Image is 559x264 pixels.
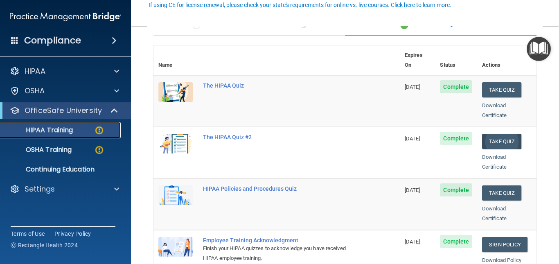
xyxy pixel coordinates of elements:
[54,230,91,238] a: Privacy Policy
[440,132,472,145] span: Complete
[405,84,420,90] span: [DATE]
[400,45,435,75] th: Expires On
[10,66,119,76] a: HIPAA
[11,230,45,238] a: Terms of Use
[94,125,104,135] img: warning-circle.0cc9ac19.png
[482,154,507,170] a: Download Certificate
[25,66,45,76] p: HIPAA
[11,241,78,249] span: Ⓒ Rectangle Health 2024
[405,187,420,193] span: [DATE]
[10,86,119,96] a: OSHA
[153,45,198,75] th: Name
[440,80,472,93] span: Complete
[477,45,536,75] th: Actions
[5,146,72,154] p: OSHA Training
[203,134,359,140] div: The HIPAA Quiz #2
[192,17,201,29] span: ✓
[482,257,521,263] a: Download Policy
[5,165,117,174] p: Continuing Education
[203,244,359,263] div: Finish your HIPAA quizzes to acknowledge you have received HIPAA employee training.
[94,145,104,155] img: warning-circle.0cc9ac19.png
[482,205,507,221] a: Download Certificate
[24,35,81,46] h4: Compliance
[25,184,55,194] p: Settings
[440,183,472,196] span: Complete
[482,102,507,118] a: Download Certificate
[435,45,477,75] th: Status
[405,135,420,142] span: [DATE]
[482,237,527,252] a: Sign Policy
[405,239,420,245] span: [DATE]
[482,185,521,201] button: Take Quiz
[400,17,409,29] span: ✓
[147,1,453,9] button: If using CE for license renewal, please check your state's requirements for online vs. live cours...
[25,106,102,115] p: OfficeSafe University
[440,235,472,248] span: Complete
[482,82,521,97] button: Take Quiz
[10,184,119,194] a: Settings
[149,2,451,8] div: If using CE for license renewal, please check your state's requirements for online vs. live cours...
[482,134,521,149] button: Take Quiz
[10,106,119,115] a: OfficeSafe University
[10,9,121,25] img: PMB logo
[203,185,359,192] div: HIPAA Policies and Procedures Quiz
[203,237,359,244] div: Employee Training Acknowledgment
[5,126,73,134] p: HIPAA Training
[25,86,45,96] p: OSHA
[527,37,551,61] button: Open Resource Center
[203,82,359,89] div: The HIPAA Quiz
